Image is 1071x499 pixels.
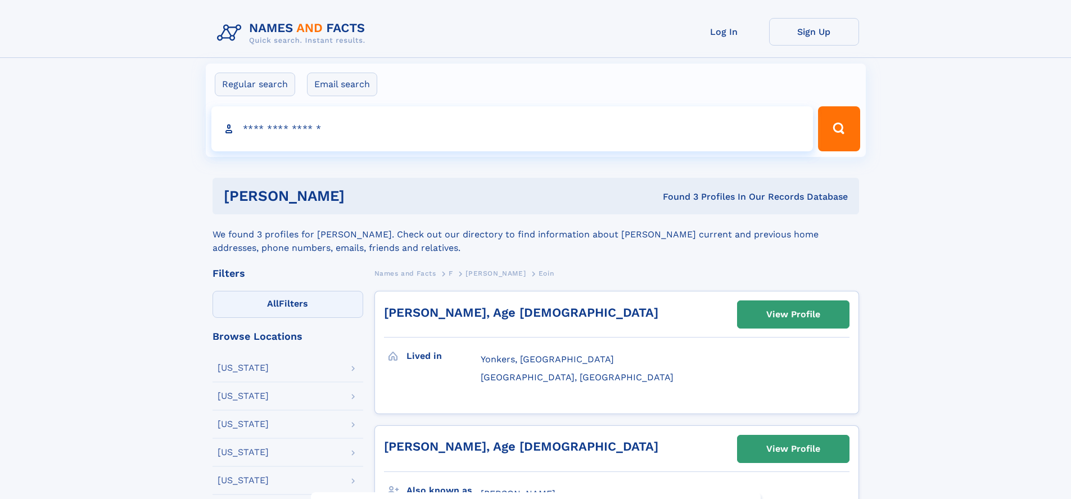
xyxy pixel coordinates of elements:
label: Email search [307,73,377,96]
a: View Profile [738,435,849,462]
span: F [449,269,453,277]
span: [PERSON_NAME] [481,488,555,499]
a: F [449,266,453,280]
div: View Profile [766,436,820,462]
button: Search Button [818,106,860,151]
a: View Profile [738,301,849,328]
div: Found 3 Profiles In Our Records Database [504,191,848,203]
a: Names and Facts [374,266,436,280]
div: View Profile [766,302,820,327]
div: We found 3 profiles for [PERSON_NAME]. Check out our directory to find information about [PERSON_... [213,214,859,255]
span: [GEOGRAPHIC_DATA], [GEOGRAPHIC_DATA] [481,372,674,383]
div: [US_STATE] [218,420,269,429]
a: [PERSON_NAME], Age [DEMOGRAPHIC_DATA] [384,305,658,320]
span: All [267,298,279,309]
label: Regular search [215,73,295,96]
div: [US_STATE] [218,392,269,401]
a: Log In [679,18,769,46]
input: search input [211,106,814,151]
label: Filters [213,291,363,318]
div: [US_STATE] [218,448,269,457]
span: Yonkers, [GEOGRAPHIC_DATA] [481,354,614,365]
h3: Lived in [406,347,481,366]
div: Filters [213,268,363,278]
img: Logo Names and Facts [213,18,374,48]
a: Sign Up [769,18,859,46]
div: [US_STATE] [218,476,269,485]
a: [PERSON_NAME] [466,266,526,280]
h1: [PERSON_NAME] [224,189,504,203]
div: Browse Locations [213,331,363,341]
span: Eoin [539,269,554,277]
a: [PERSON_NAME], Age [DEMOGRAPHIC_DATA] [384,439,658,453]
div: [US_STATE] [218,363,269,372]
span: [PERSON_NAME] [466,269,526,277]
